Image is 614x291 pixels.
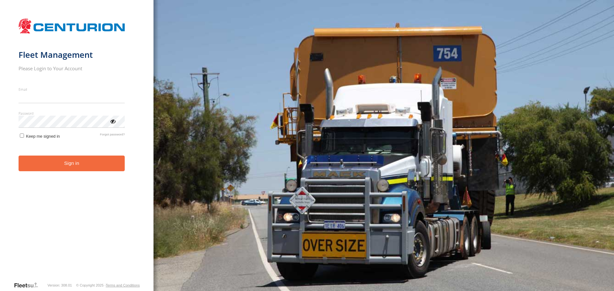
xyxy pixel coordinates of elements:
[109,118,116,124] div: ViewPassword
[100,133,125,139] a: Forgot password?
[19,111,125,116] label: Password
[19,156,125,171] button: Sign in
[19,87,125,92] label: Email
[19,18,125,34] img: Centurion Transport
[48,283,72,287] div: Version: 308.01
[26,134,60,139] span: Keep me signed in
[19,50,125,60] h1: Fleet Management
[106,283,140,287] a: Terms and Conditions
[19,15,135,281] form: main
[76,283,140,287] div: © Copyright 2025 -
[19,65,125,72] h2: Please Login to Your Account
[20,134,24,138] input: Keep me signed in
[14,282,43,288] a: Visit our Website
